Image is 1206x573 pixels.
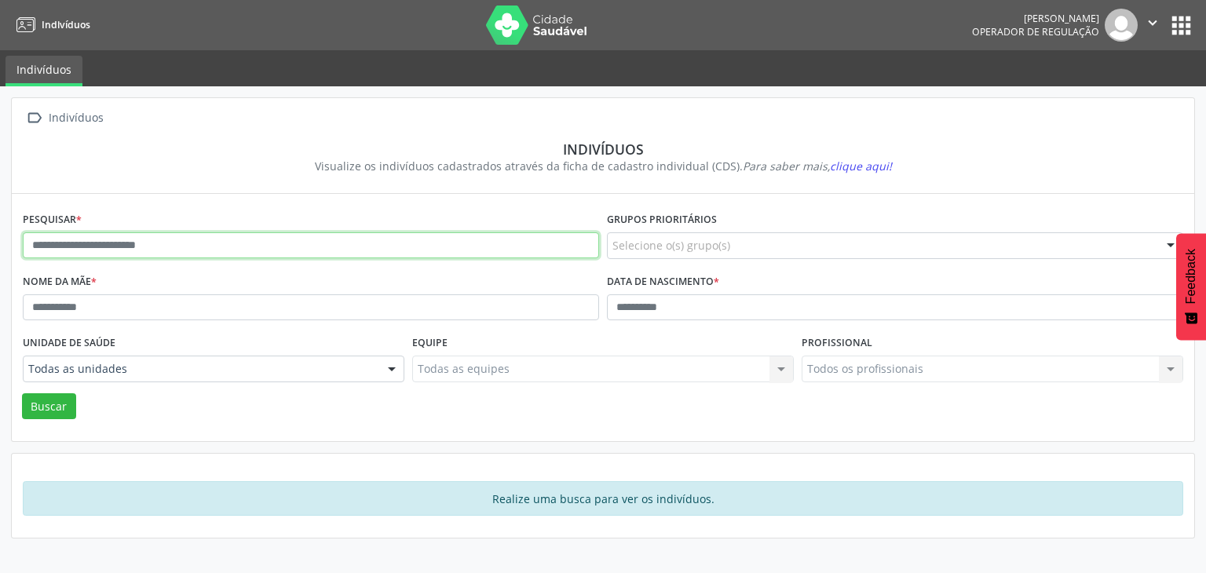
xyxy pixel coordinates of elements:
[23,208,82,232] label: Pesquisar
[34,158,1172,174] div: Visualize os indivíduos cadastrados através da ficha de cadastro individual (CDS).
[412,331,448,356] label: Equipe
[23,331,115,356] label: Unidade de saúde
[802,331,872,356] label: Profissional
[972,12,1099,25] div: [PERSON_NAME]
[23,107,106,130] a:  Indivíduos
[607,208,717,232] label: Grupos prioritários
[23,481,1183,516] div: Realize uma busca para ver os indivíduos.
[46,107,106,130] div: Indivíduos
[1144,14,1161,31] i: 
[1138,9,1168,42] button: 
[22,393,76,420] button: Buscar
[5,56,82,86] a: Indivíduos
[612,237,730,254] span: Selecione o(s) grupo(s)
[11,12,90,38] a: Indivíduos
[23,107,46,130] i: 
[830,159,892,173] span: clique aqui!
[972,25,1099,38] span: Operador de regulação
[1184,249,1198,304] span: Feedback
[607,270,719,294] label: Data de nascimento
[1176,233,1206,340] button: Feedback - Mostrar pesquisa
[34,141,1172,158] div: Indivíduos
[743,159,892,173] i: Para saber mais,
[42,18,90,31] span: Indivíduos
[23,270,97,294] label: Nome da mãe
[1168,12,1195,39] button: apps
[28,361,372,377] span: Todas as unidades
[1105,9,1138,42] img: img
